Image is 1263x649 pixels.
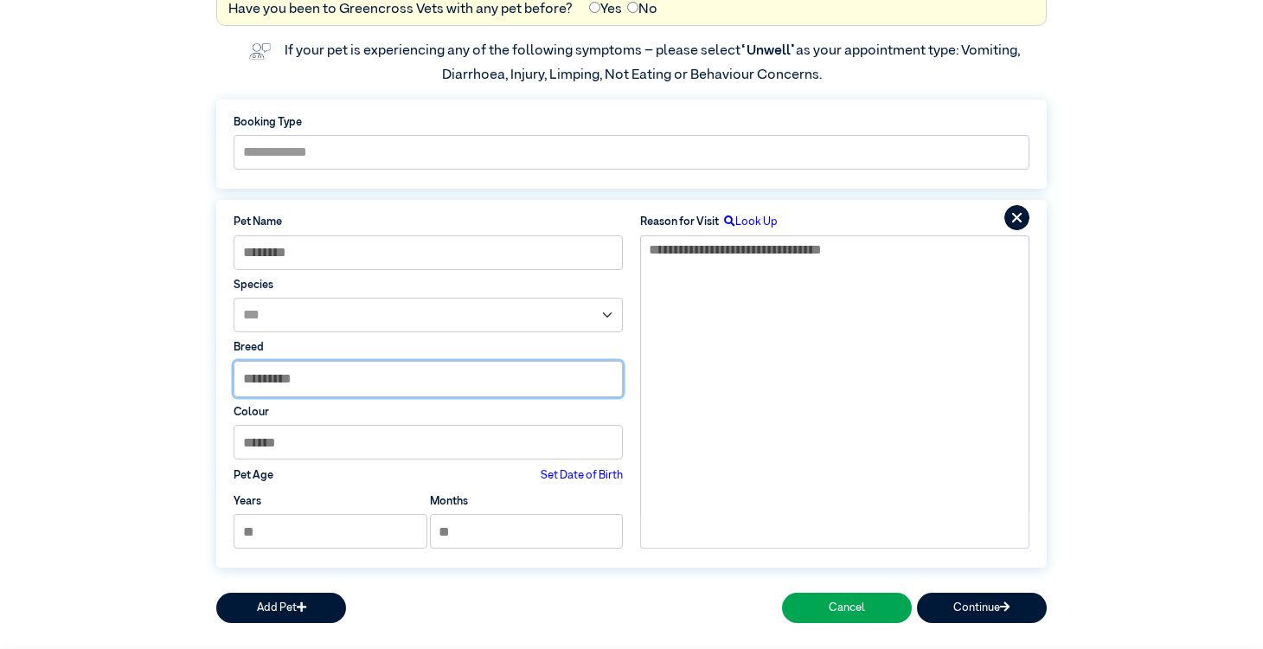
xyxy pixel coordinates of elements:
label: Pet Name [234,214,623,230]
input: No [627,2,638,13]
button: Continue [917,593,1047,623]
label: Species [234,277,623,293]
span: “Unwell” [740,44,796,58]
label: Reason for Visit [640,214,719,230]
label: Booking Type [234,114,1029,131]
img: vet [243,37,276,65]
button: Add Pet [216,593,346,623]
label: Set Date of Birth [541,467,623,484]
input: Yes [589,2,600,13]
label: Months [430,493,468,510]
label: Breed [234,339,623,356]
label: Pet Age [234,467,273,484]
label: If your pet is experiencing any of the following symptoms – please select as your appointment typ... [285,44,1023,82]
button: Cancel [782,593,912,623]
label: Years [234,493,261,510]
label: Colour [234,404,623,421]
label: Look Up [719,214,778,230]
